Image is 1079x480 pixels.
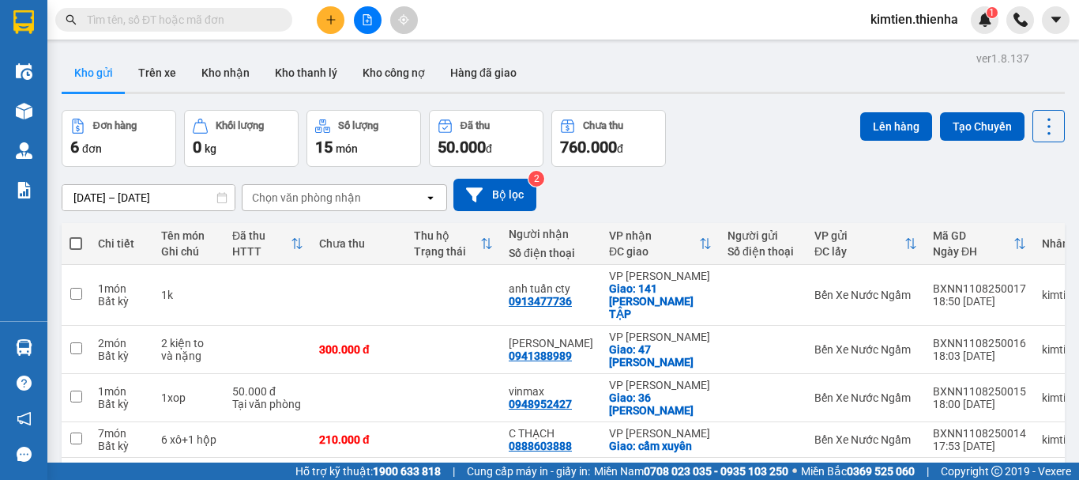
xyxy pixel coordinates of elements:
sup: 2 [528,171,544,187]
div: Đã thu [461,120,490,131]
span: 760.000 [560,138,617,157]
span: Miền Bắc [801,463,915,480]
span: plus [325,14,336,25]
button: plus [317,6,344,34]
input: Tìm tên, số ĐT hoặc mã đơn [87,11,273,28]
div: 0913477736 [509,295,572,308]
div: lý ngân [509,337,593,350]
button: aim [390,6,418,34]
div: Người gửi [727,229,799,242]
div: Tên món [161,229,216,242]
span: 50.000 [438,138,486,157]
img: icon-new-feature [978,13,992,27]
div: Khối lượng [216,120,264,131]
span: 1 [989,7,994,18]
div: Đã thu [232,229,291,242]
span: Miền Nam [594,463,788,480]
li: Hotline: 0981127575, 0981347575, 19009067 [148,59,660,78]
div: BXNN1108250016 [933,337,1026,350]
button: caret-down [1042,6,1070,34]
img: warehouse-icon [16,63,32,80]
div: 210.000 đ [319,433,398,446]
div: Bất kỳ [98,350,145,362]
img: warehouse-icon [16,142,32,159]
span: question-circle [17,376,32,391]
span: caret-down [1049,13,1063,27]
div: VP [PERSON_NAME] [609,379,712,391]
span: copyright [991,466,1002,477]
div: Giao: 141 HÀ HUY TẬP [609,282,712,320]
b: GỬI : Bến Xe Nước Ngầm [20,115,267,141]
span: đ [486,142,492,155]
div: Mã GD [933,229,1013,242]
div: VP gửi [814,229,904,242]
div: Bất kỳ [98,295,145,308]
button: Bộ lọc [453,179,536,211]
div: BXNN1108250014 [933,427,1026,440]
div: VP [PERSON_NAME] [609,463,712,475]
button: Trên xe [126,54,189,92]
span: đơn [82,142,102,155]
div: vinmax [509,385,593,398]
div: VP [PERSON_NAME] [609,427,712,440]
div: Bến Xe Nước Ngầm [814,343,917,356]
span: 0 [193,138,201,157]
div: 2 món [98,337,145,350]
button: Kho công nợ [350,54,438,92]
button: Đơn hàng6đơn [62,110,176,167]
div: Số lượng [338,120,378,131]
span: notification [17,411,32,426]
button: Chưa thu760.000đ [551,110,666,167]
svg: open [424,191,437,204]
div: ĐC lấy [814,245,904,258]
div: 18:00 [DATE] [933,398,1026,410]
th: Toggle SortBy [925,223,1034,265]
span: aim [398,14,409,25]
div: Giao: 36 phan đình giót [609,391,712,417]
div: 1 món [98,385,145,398]
div: Đơn hàng [93,120,137,131]
span: | [927,463,929,480]
div: VP [PERSON_NAME] [609,331,712,343]
button: Số lượng15món [306,110,421,167]
button: Tạo Chuyến [940,112,1024,141]
li: Số [GEOGRAPHIC_DATA][PERSON_NAME], P. [GEOGRAPHIC_DATA] [148,39,660,59]
div: ĐC giao [609,245,699,258]
span: message [17,447,32,462]
div: 17:53 [DATE] [933,440,1026,452]
button: Kho nhận [189,54,262,92]
span: file-add [362,14,373,25]
div: Giao: cẩm xuyên [609,440,712,452]
img: logo-vxr [13,10,34,34]
div: BXNN1108250015 [933,385,1026,398]
div: 0948952427 [509,398,572,410]
div: Chưa thu [583,120,623,131]
div: 1xop [161,391,216,404]
span: ⚪️ [792,468,797,474]
th: Toggle SortBy [806,223,925,265]
div: 18:03 [DATE] [933,350,1026,362]
button: Khối lượng0kg [184,110,299,167]
div: Bất kỳ [98,398,145,410]
div: 6 xô+1 hộp [161,433,216,446]
input: Select a date range. [62,185,235,210]
img: logo.jpg [20,20,99,99]
span: Cung cấp máy in - giấy in: [467,463,590,480]
span: đ [617,142,623,155]
span: search [66,14,77,25]
div: Thu hộ [414,229,480,242]
span: Hỗ trợ kỹ thuật: [295,463,441,480]
div: Số điện thoại [727,245,799,258]
img: phone-icon [1013,13,1028,27]
div: 300.000 đ [319,343,398,356]
div: 7 món [98,427,145,440]
div: Bến Xe Nước Ngầm [814,391,917,404]
div: Người nhận [509,228,593,240]
span: món [336,142,358,155]
div: HTTT [232,245,291,258]
button: Đã thu50.000đ [429,110,543,167]
div: Ghi chú [161,245,216,258]
img: warehouse-icon [16,103,32,119]
th: Toggle SortBy [601,223,720,265]
div: ver 1.8.137 [976,50,1029,67]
